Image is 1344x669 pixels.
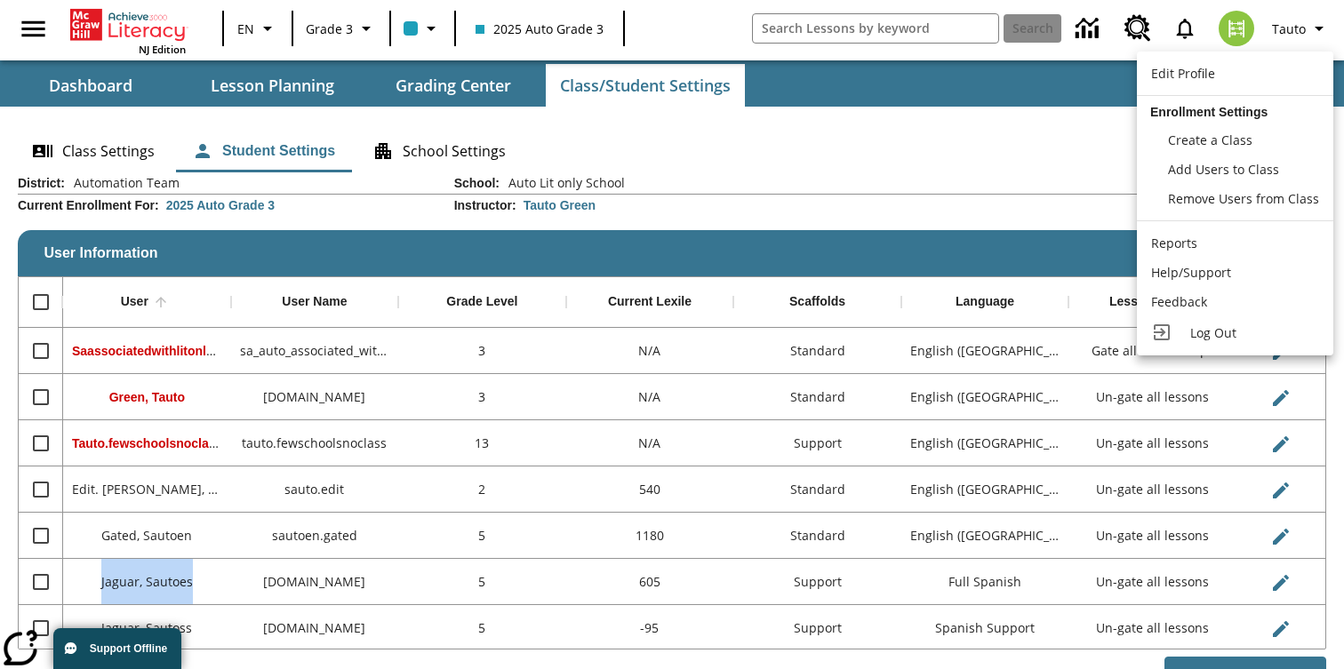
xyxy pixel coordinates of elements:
[1151,264,1231,281] span: Help/Support
[1168,161,1279,178] span: Add Users to Class
[1190,324,1236,341] span: Log Out
[1151,235,1197,251] span: Reports
[1168,190,1319,207] span: Remove Users from Class
[1150,105,1268,119] span: Enrollment Settings
[1151,293,1207,310] span: Feedback
[1151,65,1215,82] span: Edit Profile
[1168,131,1252,148] span: Create a Class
